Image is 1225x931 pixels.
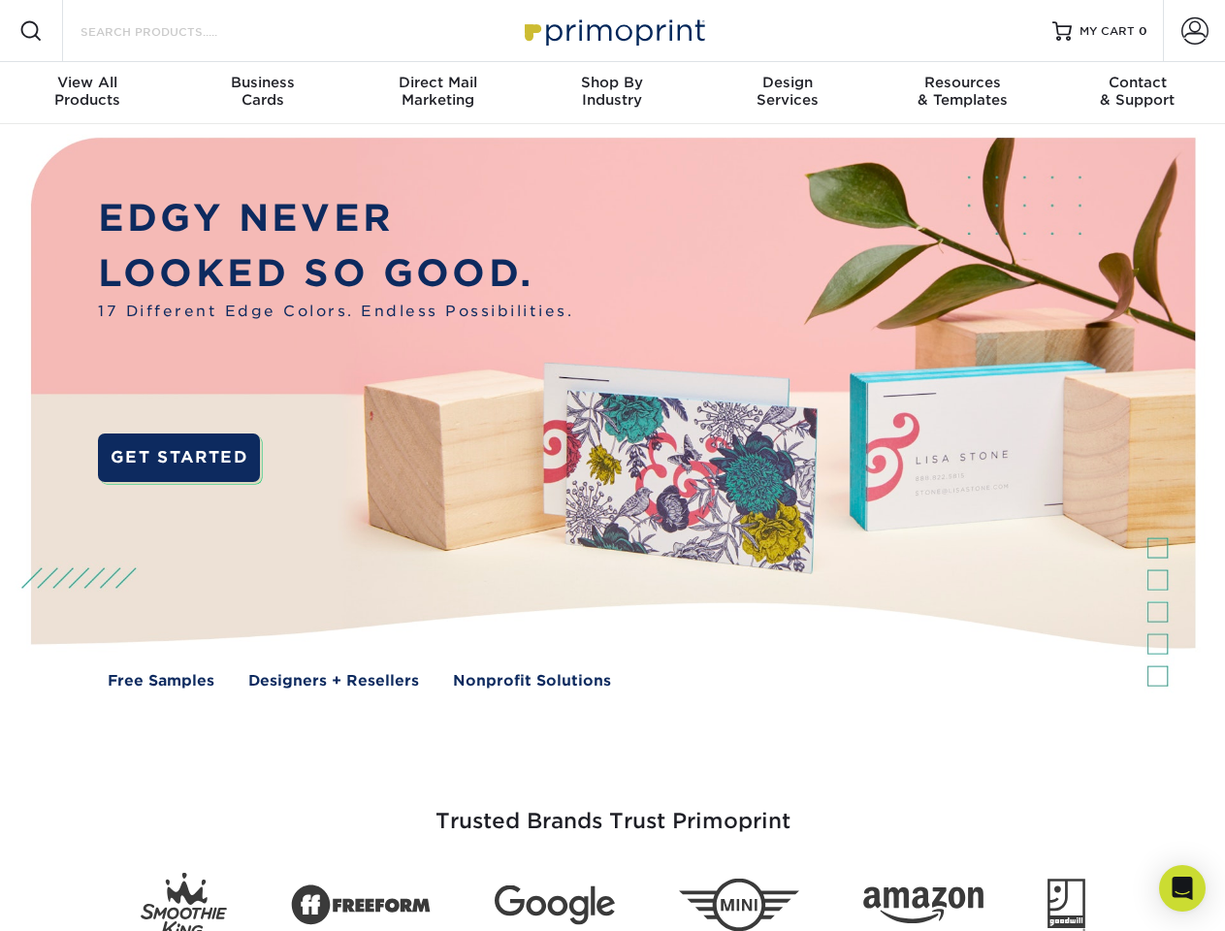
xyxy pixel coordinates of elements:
span: Shop By [525,74,699,91]
span: Business [175,74,349,91]
img: Goodwill [1048,879,1085,931]
a: GET STARTED [98,433,260,482]
input: SEARCH PRODUCTS..... [79,19,268,43]
h3: Trusted Brands Trust Primoprint [46,762,1180,857]
p: LOOKED SO GOOD. [98,246,573,302]
img: Primoprint [516,10,710,51]
span: Design [700,74,875,91]
a: Resources& Templates [875,62,1049,124]
div: & Templates [875,74,1049,109]
span: 0 [1139,24,1147,38]
div: Industry [525,74,699,109]
div: Open Intercom Messenger [1159,865,1206,912]
a: Direct MailMarketing [350,62,525,124]
img: Google [495,885,615,925]
span: MY CART [1080,23,1135,40]
span: Contact [1050,74,1225,91]
a: DesignServices [700,62,875,124]
img: Amazon [863,887,983,924]
div: & Support [1050,74,1225,109]
span: 17 Different Edge Colors. Endless Possibilities. [98,301,573,323]
span: Resources [875,74,1049,91]
a: Contact& Support [1050,62,1225,124]
a: Nonprofit Solutions [453,670,611,692]
div: Services [700,74,875,109]
a: BusinessCards [175,62,349,124]
span: Direct Mail [350,74,525,91]
a: Free Samples [108,670,214,692]
a: Designers + Resellers [248,670,419,692]
a: Shop ByIndustry [525,62,699,124]
div: Marketing [350,74,525,109]
p: EDGY NEVER [98,191,573,246]
div: Cards [175,74,349,109]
